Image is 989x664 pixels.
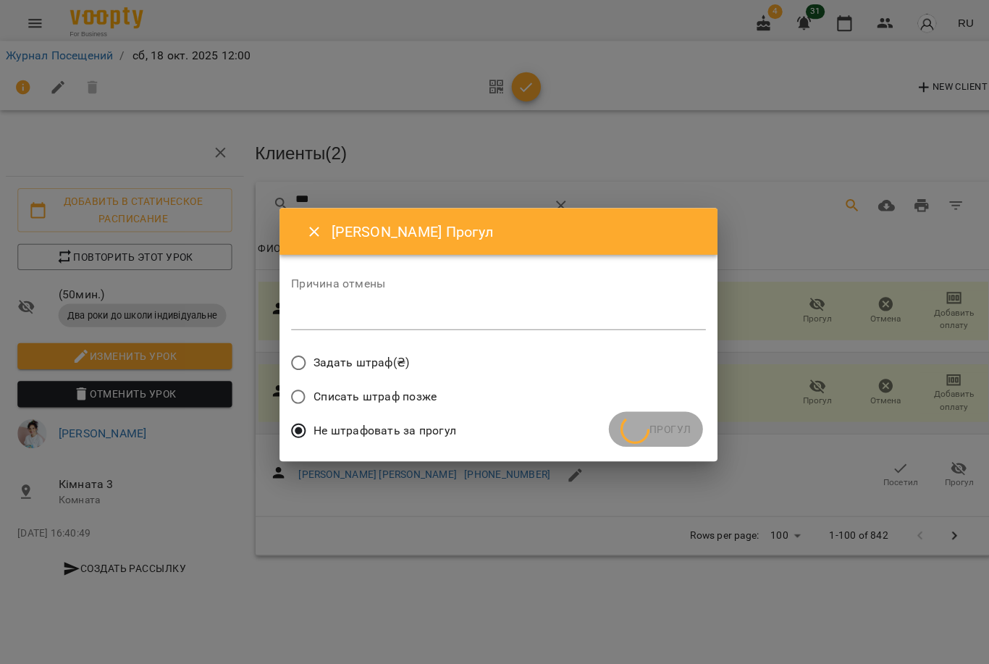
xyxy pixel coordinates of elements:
span: Задать штраф(₴) [311,351,406,369]
h6: [PERSON_NAME] Прогул [329,219,694,241]
span: Не штрафовать за прогул [311,419,453,436]
span: Списать штраф позже [311,385,434,403]
button: Close [295,213,329,248]
label: Причина отмены [289,276,700,287]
